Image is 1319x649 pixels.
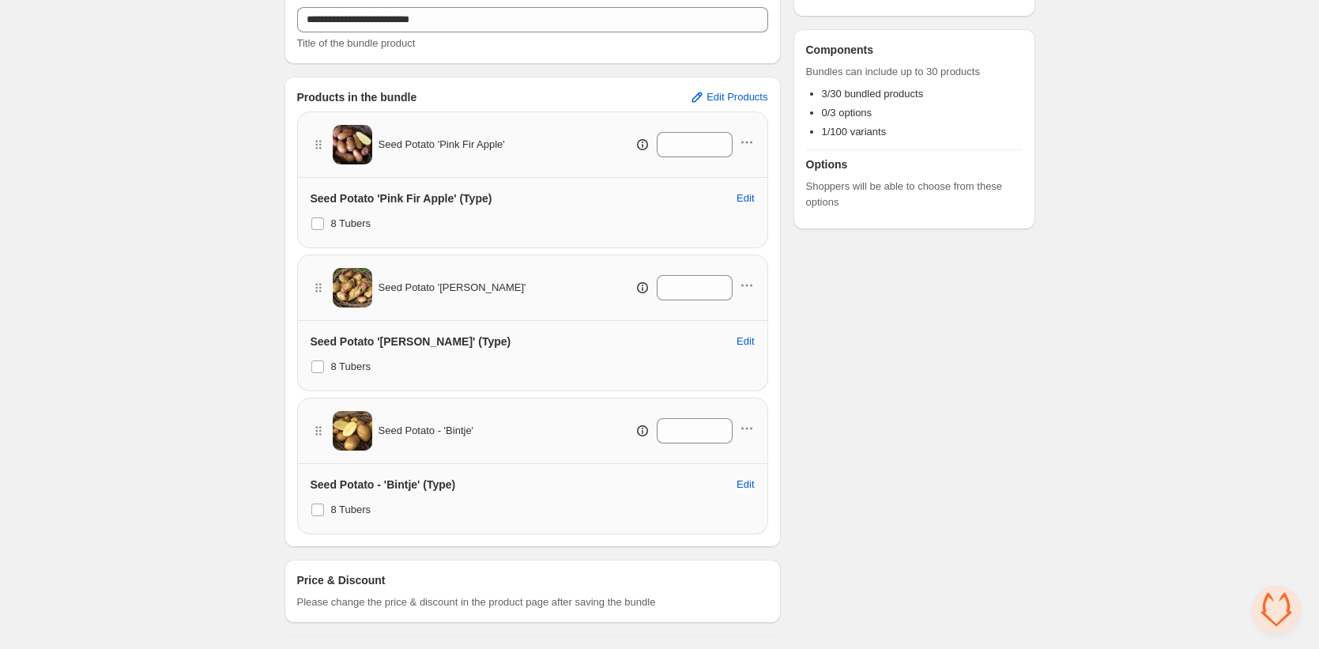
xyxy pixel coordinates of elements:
img: Seed Potato - 'Bintje' [333,411,372,451]
span: Edit Products [707,91,767,104]
h3: Options [806,157,1023,172]
span: Bundles can include up to 30 products [806,64,1023,80]
h3: Seed Potato '[PERSON_NAME]' (Type) [311,334,511,349]
img: Seed Potato 'Pink Fir Apple' [333,125,372,164]
img: Seed Potato 'King Edward' [333,268,372,308]
h3: Components [806,42,874,58]
span: Seed Potato 'Pink Fir Apple' [379,137,505,153]
span: 1/100 variants [822,126,887,138]
h3: Seed Potato - 'Bintje' (Type) [311,477,456,492]
h3: Products in the bundle [297,89,417,105]
div: Open chat [1253,586,1300,633]
span: Shoppers will be able to choose from these options [806,179,1023,210]
span: Edit [737,478,754,491]
span: Edit [737,335,754,348]
span: 8 Tubers [331,217,371,229]
span: 8 Tubers [331,504,371,515]
h3: Seed Potato 'Pink Fir Apple' (Type) [311,191,492,206]
button: Edit [727,472,763,497]
h3: Price & Discount [297,572,386,588]
span: Seed Potato - 'Bintje' [379,423,474,439]
span: Title of the bundle product [297,37,416,49]
span: Edit [737,192,754,205]
span: 0/3 options [822,107,872,119]
span: Seed Potato '[PERSON_NAME]' [379,280,526,296]
span: 3/30 bundled products [822,88,924,100]
span: 8 Tubers [331,360,371,372]
button: Edit [727,186,763,211]
span: Please change the price & discount in the product page after saving the bundle [297,594,656,610]
button: Edit [727,329,763,354]
button: Edit Products [680,85,777,110]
